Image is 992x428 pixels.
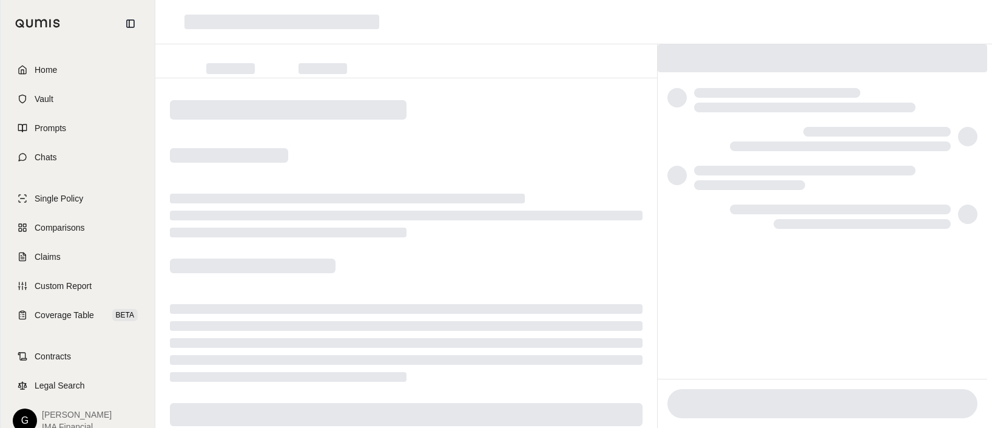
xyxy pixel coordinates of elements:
[8,343,147,370] a: Contracts
[8,372,147,399] a: Legal Search
[15,19,61,28] img: Qumis Logo
[35,64,57,76] span: Home
[35,93,53,105] span: Vault
[35,192,83,205] span: Single Policy
[35,379,85,392] span: Legal Search
[35,222,84,234] span: Comparisons
[35,309,94,321] span: Coverage Table
[35,251,61,263] span: Claims
[35,350,71,362] span: Contracts
[35,280,92,292] span: Custom Report
[8,86,147,112] a: Vault
[8,56,147,83] a: Home
[8,214,147,241] a: Comparisons
[42,409,112,421] span: [PERSON_NAME]
[8,144,147,171] a: Chats
[35,122,66,134] span: Prompts
[8,185,147,212] a: Single Policy
[8,243,147,270] a: Claims
[112,309,138,321] span: BETA
[8,273,147,299] a: Custom Report
[121,14,140,33] button: Collapse sidebar
[8,302,147,328] a: Coverage TableBETA
[8,115,147,141] a: Prompts
[35,151,57,163] span: Chats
